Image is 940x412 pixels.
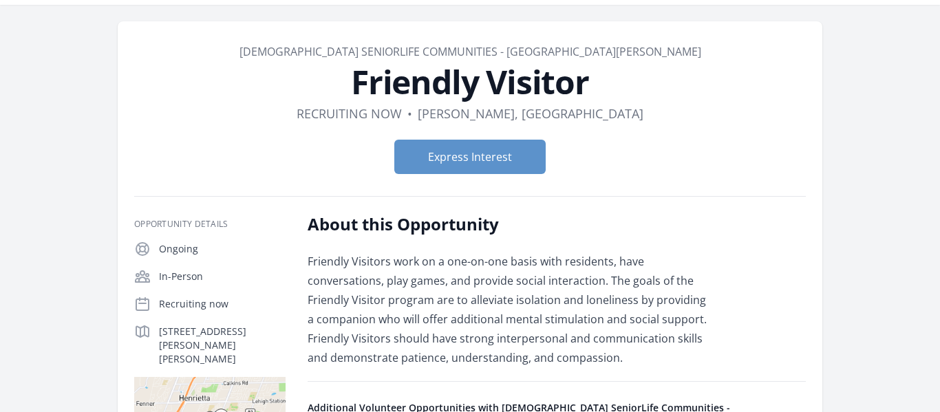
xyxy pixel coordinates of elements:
button: Express Interest [394,140,546,174]
h1: Friendly Visitor [134,65,806,98]
h3: Opportunity Details [134,219,286,230]
dd: Recruiting now [297,104,402,123]
h2: About this Opportunity [308,213,710,235]
div: • [407,104,412,123]
p: Ongoing [159,242,286,256]
p: In-Person [159,270,286,283]
p: Recruiting now [159,297,286,311]
p: Friendly Visitors work on a one-on-one basis with residents, have conversations, play games, and ... [308,252,710,367]
p: [STREET_ADDRESS][PERSON_NAME][PERSON_NAME] [159,325,286,366]
a: [DEMOGRAPHIC_DATA] SeniorLife Communities - [GEOGRAPHIC_DATA][PERSON_NAME] [239,44,701,59]
dd: [PERSON_NAME], [GEOGRAPHIC_DATA] [418,104,643,123]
